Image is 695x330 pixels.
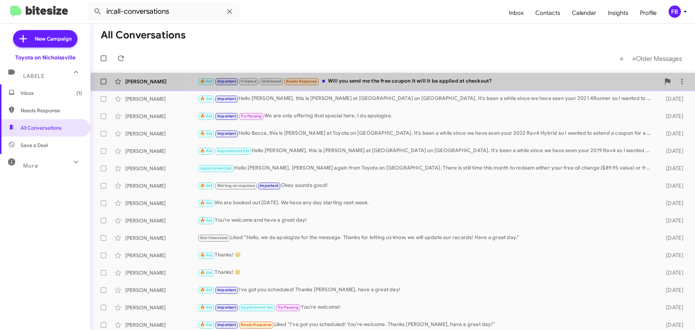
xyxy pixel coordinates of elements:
[21,124,62,131] span: All Conversations
[654,252,689,259] div: [DATE]
[636,55,682,63] span: Older Messages
[125,182,198,189] div: [PERSON_NAME]
[654,147,689,155] div: [DATE]
[125,321,198,329] div: [PERSON_NAME]
[21,142,48,149] span: Save a Deal
[217,79,236,84] span: Important
[125,113,198,120] div: [PERSON_NAME]
[200,322,212,327] span: 🔥 Hot
[260,183,278,188] span: Important
[76,89,82,97] span: (1)
[125,165,198,172] div: [PERSON_NAME]
[198,251,654,259] div: Thanks! 😊
[21,107,82,114] span: Needs Response
[503,3,530,24] a: Inbox
[23,163,38,169] span: More
[241,79,257,84] span: Finished
[654,200,689,207] div: [DATE]
[620,54,624,63] span: «
[616,51,686,66] nav: Page navigation example
[241,322,271,327] span: Needs Response
[217,183,255,188] span: Waiting on response
[217,305,236,310] span: Important
[241,114,262,118] span: Try Pausing
[217,322,236,327] span: Important
[200,183,212,188] span: 🔥 Hot
[628,51,686,66] button: Next
[200,201,212,205] span: 🔥 Hot
[125,234,198,242] div: [PERSON_NAME]
[198,321,654,329] div: Liked “I've got you scheduled! You're welcome. Thanks [PERSON_NAME], have a great day!”
[125,200,198,207] div: [PERSON_NAME]
[278,305,299,310] span: Try Pausing
[654,130,689,137] div: [DATE]
[654,304,689,311] div: [DATE]
[615,51,628,66] button: Previous
[654,182,689,189] div: [DATE]
[125,95,198,103] div: [PERSON_NAME]
[125,304,198,311] div: [PERSON_NAME]
[200,235,228,240] span: Not-Interested
[602,3,634,24] a: Insights
[200,218,212,223] span: 🔥 Hot
[530,3,566,24] a: Contacts
[634,3,662,24] a: Profile
[200,79,212,84] span: 🔥 Hot
[198,95,654,103] div: Hello [PERSON_NAME], this is [PERSON_NAME] at [GEOGRAPHIC_DATA] on [GEOGRAPHIC_DATA]. It's been a...
[21,89,82,97] span: Inbox
[200,288,212,292] span: 🔥 Hot
[198,164,654,172] div: Hello [PERSON_NAME], [PERSON_NAME] again from Toyota on [GEOGRAPHIC_DATA]. There is still time th...
[125,217,198,224] div: [PERSON_NAME]
[198,77,660,85] div: Will you send me the free coupon it will it be applied at checkout?
[125,269,198,276] div: [PERSON_NAME]
[200,114,212,118] span: 🔥 Hot
[286,79,317,84] span: Needs Response
[200,149,212,153] span: 🔥 Hot
[125,287,198,294] div: [PERSON_NAME]
[198,286,654,294] div: I've got you scheduled! Thanks [PERSON_NAME], have a great day!
[198,181,654,190] div: Okay sounds good!
[654,287,689,294] div: [DATE]
[241,305,273,310] span: Appointment Set
[200,166,232,171] span: Appointment Set
[125,147,198,155] div: [PERSON_NAME]
[198,129,654,138] div: Hello Becca, this is [PERSON_NAME] at Toyota on [GEOGRAPHIC_DATA]. It's been a while since we hav...
[654,269,689,276] div: [DATE]
[198,303,654,312] div: You're welcome!
[654,217,689,224] div: [DATE]
[654,113,689,120] div: [DATE]
[88,3,240,20] input: Search
[566,3,602,24] a: Calendar
[217,114,236,118] span: Important
[654,95,689,103] div: [DATE]
[200,270,212,275] span: 🔥 Hot
[13,30,77,47] a: New Campaign
[217,288,236,292] span: Important
[198,216,654,225] div: You're welcome and have a great day!
[198,112,654,120] div: We are only offering that special here, I do apologize.
[217,96,236,101] span: Important
[654,165,689,172] div: [DATE]
[23,73,44,79] span: Labels
[198,268,654,277] div: Thanks! 😊
[125,78,198,85] div: [PERSON_NAME]
[654,234,689,242] div: [DATE]
[198,199,654,207] div: We are booked out [DATE]. We have any day starting next week.
[125,252,198,259] div: [PERSON_NAME]
[15,54,76,61] div: Toyota on Nicholasville
[669,5,681,18] div: FB
[662,5,687,18] button: FB
[200,131,212,136] span: 🔥 Hot
[200,253,212,258] span: 🔥 Hot
[200,96,212,101] span: 🔥 Hot
[125,130,198,137] div: [PERSON_NAME]
[217,149,249,153] span: Appointment Set
[198,147,654,155] div: Hello [PERSON_NAME], this is [PERSON_NAME] at [GEOGRAPHIC_DATA] on [GEOGRAPHIC_DATA]. It's been a...
[654,321,689,329] div: [DATE]
[35,35,72,42] span: New Campaign
[200,305,212,310] span: 🔥 Hot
